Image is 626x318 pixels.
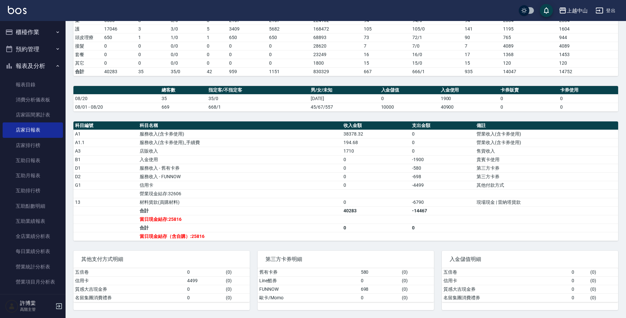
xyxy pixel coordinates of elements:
[8,6,27,14] img: Logo
[258,285,359,293] td: FUNNOW
[205,33,227,42] td: 1
[205,25,227,33] td: 5
[207,86,309,95] th: 指定客/不指定客
[589,268,618,277] td: ( 0 )
[359,268,400,277] td: 580
[3,57,63,74] button: 報表及分析
[227,50,267,59] td: 0
[342,181,410,189] td: 0
[410,206,475,215] td: -14467
[138,181,342,189] td: 信用卡
[186,285,224,293] td: 0
[342,138,410,147] td: 194.68
[73,276,186,285] td: 信用卡
[73,67,103,76] td: 合計
[501,59,558,67] td: 120
[138,138,342,147] td: 服務收入(含卡券使用)_手續費
[463,25,501,33] td: 141
[137,25,169,33] td: 3
[439,103,499,111] td: 40900
[411,67,463,76] td: 666/1
[442,268,570,277] td: 五倍卷
[558,42,618,50] td: 4089
[3,168,63,183] a: 互助月報表
[73,138,138,147] td: A1.1
[3,244,63,259] a: 每日業績分析表
[439,94,499,103] td: 1900
[73,293,186,302] td: 名留集團消費禮券
[169,33,205,42] td: 1 / 0
[501,42,558,50] td: 4089
[589,293,618,302] td: ( 0 )
[103,42,137,50] td: 0
[138,172,342,181] td: 服務收入 - FUNNOW
[463,33,501,42] td: 90
[224,293,250,302] td: ( 0 )
[362,25,411,33] td: 105
[475,181,618,189] td: 其他付款方式
[205,67,227,76] td: 42
[589,276,618,285] td: ( 0 )
[73,147,138,155] td: A3
[410,172,475,181] td: -698
[567,7,588,15] div: 上越中山
[558,103,618,111] td: 0
[499,103,558,111] td: 0
[380,103,439,111] td: 10000
[138,147,342,155] td: 店販收入
[258,293,359,302] td: 歐卡/Momo
[186,268,224,277] td: 0
[224,268,250,277] td: ( 0 )
[258,268,434,302] table: a dense table
[160,103,207,111] td: 669
[312,25,362,33] td: 168472
[556,4,590,17] button: 上越中山
[73,181,138,189] td: G1
[205,42,227,50] td: 0
[267,50,312,59] td: 0
[442,276,570,285] td: 信用卡
[227,67,267,76] td: 959
[227,25,267,33] td: 3409
[5,300,18,313] img: Person
[475,164,618,172] td: 第三方卡券
[475,138,618,147] td: 營業收入(含卡券使用)
[499,94,558,103] td: 0
[558,86,618,95] th: 卡券使用
[501,50,558,59] td: 1368
[410,121,475,130] th: 支出金額
[475,198,618,206] td: 現場現金 | 雷納塔貨款
[570,276,589,285] td: 0
[359,276,400,285] td: 0
[73,103,160,111] td: 08/01 - 08/20
[103,25,137,33] td: 17046
[169,67,205,76] td: 35/0
[450,256,610,263] span: 入金儲值明細
[342,121,410,130] th: 收入金額
[137,50,169,59] td: 0
[410,147,475,155] td: 0
[3,289,63,305] a: 設計師業績表
[410,181,475,189] td: -4499
[362,42,411,50] td: 7
[342,223,410,232] td: 0
[380,86,439,95] th: 入金儲值
[570,285,589,293] td: 0
[342,155,410,164] td: 0
[73,268,250,302] table: a dense table
[439,86,499,95] th: 入金使用
[73,50,103,59] td: 套餐
[3,214,63,229] a: 互助業績報表
[73,121,618,241] table: a dense table
[265,256,426,263] span: 第三方卡券明細
[20,300,53,307] h5: 許博棠
[3,259,63,274] a: 營業統計分析表
[81,256,242,263] span: 其他支付方式明細
[463,50,501,59] td: 17
[138,223,342,232] td: 合計
[362,33,411,42] td: 73
[463,67,501,76] td: 935
[227,59,267,67] td: 0
[309,94,380,103] td: [DATE]
[3,41,63,58] button: 預約管理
